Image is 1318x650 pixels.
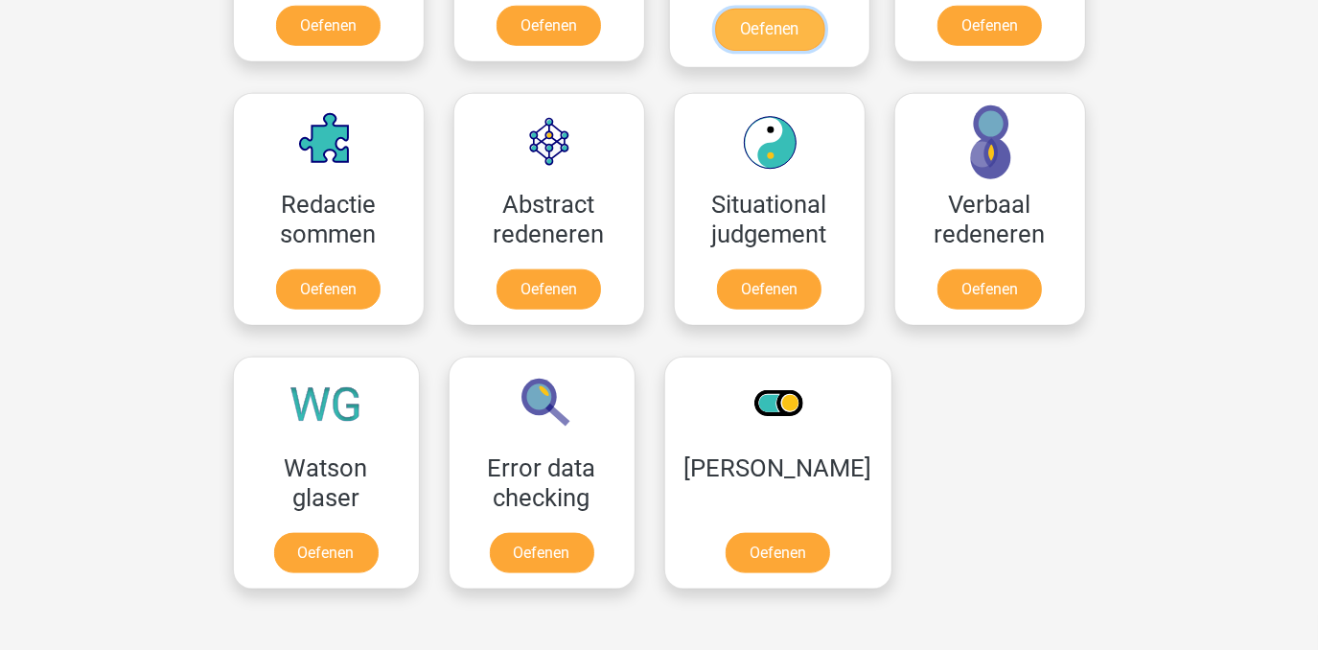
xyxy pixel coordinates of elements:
[276,6,381,46] a: Oefenen
[274,533,379,573] a: Oefenen
[937,6,1042,46] a: Oefenen
[714,9,823,51] a: Oefenen
[937,269,1042,310] a: Oefenen
[497,6,601,46] a: Oefenen
[497,269,601,310] a: Oefenen
[726,533,830,573] a: Oefenen
[717,269,821,310] a: Oefenen
[276,269,381,310] a: Oefenen
[490,533,594,573] a: Oefenen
